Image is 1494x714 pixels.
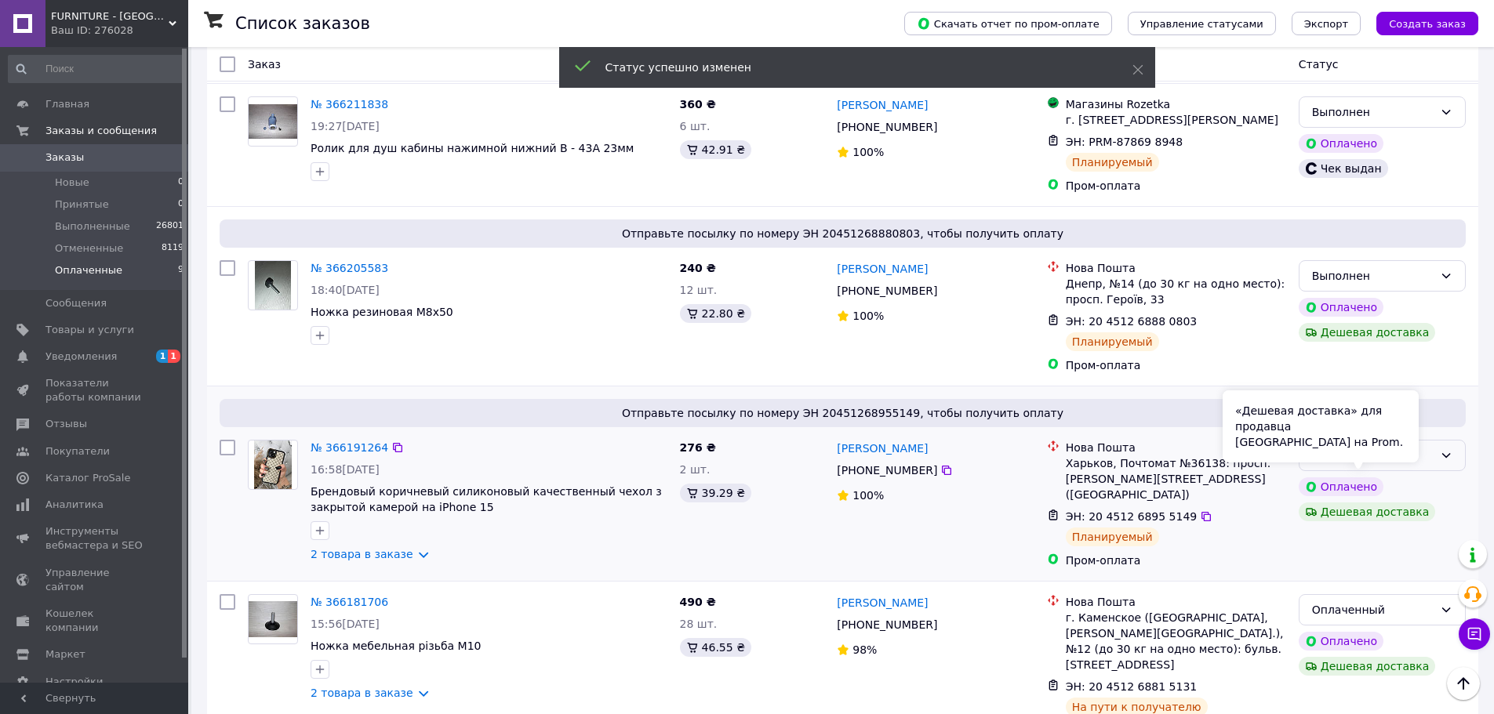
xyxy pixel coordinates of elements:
span: ЭН: 20 4512 6881 5131 [1066,680,1198,693]
div: Нова Пошта [1066,440,1286,455]
div: 42.91 ₴ [680,140,751,159]
span: Сообщения [45,296,107,310]
div: Планируемый [1066,153,1159,172]
a: Ножка мебельная різьба М10 [311,640,481,652]
div: Пром-оплата [1066,553,1286,568]
div: Оплаченный [1312,601,1434,618]
a: № 366211838 [311,98,388,111]
span: 1 [156,350,169,363]
div: Статус успешно изменен [605,60,1093,75]
span: Аналитика [45,498,104,512]
span: Маркет [45,647,85,661]
span: Уведомления [45,350,117,364]
span: 28 шт. [680,618,718,630]
span: Скачать отчет по пром-оплате [917,16,1100,31]
span: Управление сайтом [45,566,145,594]
div: Оплачено [1299,632,1383,651]
span: [PHONE_NUMBER] [837,121,937,133]
span: Управление статусами [1140,18,1263,30]
div: 46.55 ₴ [680,638,751,657]
span: Покупатели [45,444,110,458]
span: Отправьте посылку по номеру ЭН 20451268955149, чтобы получить оплату [226,405,1459,421]
a: [PERSON_NAME] [837,595,928,611]
span: 8119 [162,241,184,256]
div: Дешевая доставка [1299,323,1436,342]
span: Кошелек компании [45,607,145,635]
a: Фото товару [248,594,298,644]
a: 2 товара в заказе [311,687,413,699]
div: Оплачено [1299,477,1383,496]
button: Управление статусами [1128,12,1276,35]
span: 12 шт. [680,284,718,296]
span: Выполненные [55,219,130,234]
span: Брендовый коричневый силиконовый качественный чехол з закрытой камерой на iPhone 15 [311,485,662,513]
div: «Дешевая доставка» для продавца [GEOGRAPHIC_DATA] на Prom. [1223,390,1419,462]
img: Фото товару [255,261,292,310]
span: 15:56[DATE] [311,618,380,630]
a: № 366191264 [311,441,388,454]
a: Фото товару [248,440,298,490]
div: Планируемый [1066,527,1159,546]
span: Новые [55,176,89,190]
span: 19:27[DATE] [311,120,380,132]
span: Показатели работы компании [45,376,145,404]
img: Фото товару [254,440,292,489]
a: [PERSON_NAME] [837,97,928,113]
div: г. Каменское ([GEOGRAPHIC_DATA], [PERSON_NAME][GEOGRAPHIC_DATA].), №12 (до 30 кг на одно место): ... [1066,610,1286,672]
span: 1 [168,350,180,363]
span: 490 ₴ [680,596,716,608]
a: 2 товара в заказе [311,548,413,560]
div: Дешевая доставка [1299,502,1436,521]
span: Каталог ProSale [45,471,130,485]
a: [PERSON_NAME] [837,261,928,277]
span: 98% [852,643,877,656]
span: 6 шт. [680,120,711,132]
a: [PERSON_NAME] [837,440,928,456]
span: Главная [45,97,89,111]
a: Фото товару [248,260,298,310]
a: Ролик для душ кабины нажимной нижний B - 43A 23мм [311,142,634,154]
span: Заказы и сообщения [45,124,157,138]
h1: Список заказов [235,14,370,33]
span: 100% [852,489,884,502]
span: 9 [178,263,184,277]
a: Фото товару [248,96,298,147]
button: Наверх [1447,667,1480,700]
span: 0 [178,176,184,190]
span: 276 ₴ [680,441,716,454]
span: Создать заказ [1389,18,1466,30]
div: Оплачено [1299,134,1383,153]
div: Дешевая доставка [1299,657,1436,676]
input: Поиск [8,55,185,83]
span: 100% [852,310,884,322]
a: № 366181706 [311,596,388,608]
div: Пром-оплата [1066,357,1286,373]
span: 18:40[DATE] [311,284,380,296]
span: ЭН: 20 4512 6895 5149 [1066,510,1198,523]
span: 26801 [156,219,184,234]
button: Создать заказ [1376,12,1478,35]
span: Настройки [45,675,103,689]
span: [PHONE_NUMBER] [837,618,937,631]
span: 2 шт. [680,463,711,476]
div: Пром-оплата [1066,178,1286,194]
span: Статус [1299,58,1339,71]
span: 16:58[DATE] [311,463,380,476]
div: 39.29 ₴ [680,484,751,502]
div: Днепр, №14 (до 30 кг на одно место): просп. Героїв, 33 [1066,276,1286,307]
span: Отмененные [55,241,123,256]
div: Харьков, Почтомат №36138: просп. [PERSON_NAME][STREET_ADDRESS] ([GEOGRAPHIC_DATA]) [1066,455,1286,502]
span: 240 ₴ [680,262,716,274]
div: Ваш ID: 276028 [51,24,188,38]
div: Выполнен [1312,267,1434,285]
button: Чат с покупателем [1459,618,1490,650]
a: Создать заказ [1361,16,1478,29]
span: FURNITURE - UKRAINE [51,9,169,24]
div: Магазины Rozetka [1066,96,1286,112]
span: Заказ [248,58,281,71]
span: 360 ₴ [680,98,716,111]
img: Фото товару [249,104,297,139]
span: Отправьте посылку по номеру ЭН 20451268880803, чтобы получить оплату [226,226,1459,241]
img: Фото товару [249,601,297,638]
